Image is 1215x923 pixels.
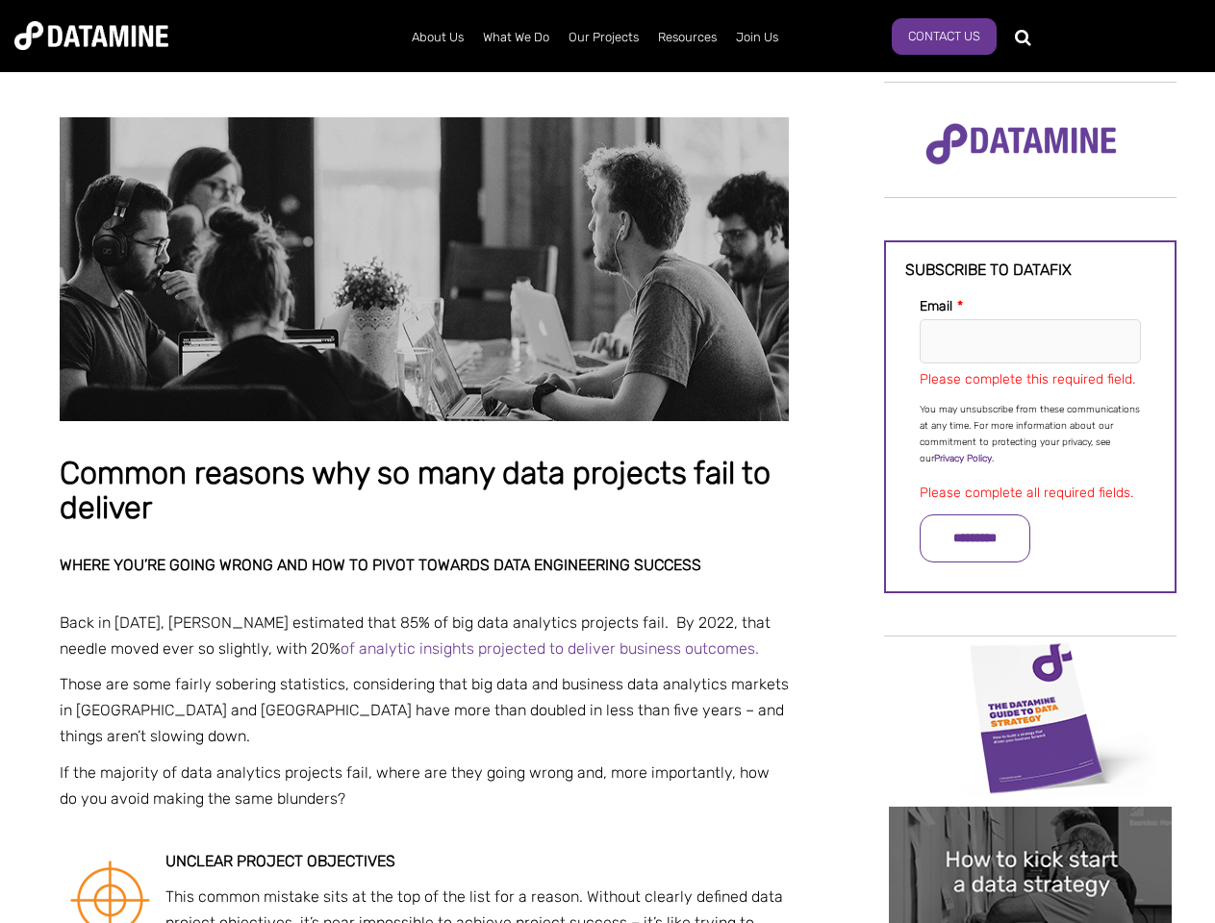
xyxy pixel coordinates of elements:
[905,262,1155,279] h3: Subscribe to datafix
[341,639,759,658] a: of analytic insights projected to deliver business outcomes.
[14,21,168,50] img: Datamine
[60,610,789,661] p: Back in [DATE], [PERSON_NAME] estimated that 85% of big data analytics projects fail. By 2022, th...
[60,760,789,811] p: If the majority of data analytics projects fail, where are they going wrong and, more importantly...
[60,557,789,574] h2: Where you’re going wrong and how to pivot towards data engineering success
[920,402,1141,467] p: You may unsubscribe from these communications at any time. For more information about our commitm...
[165,852,395,870] strong: Unclear project objectives
[892,18,997,55] a: Contact Us
[559,12,648,62] a: Our Projects
[920,485,1133,501] label: Please complete all required fields.
[648,12,726,62] a: Resources
[60,457,789,525] h1: Common reasons why so many data projects fail to deliver
[934,453,992,464] a: Privacy Policy
[920,371,1135,387] label: Please complete this required field.
[920,298,952,314] span: Email
[473,12,559,62] a: What We Do
[60,117,789,421] img: Common reasons why so many data projects fail to deliver
[726,12,788,62] a: Join Us
[402,12,473,62] a: About Us
[913,111,1129,178] img: Datamine Logo No Strapline - Purple
[60,671,789,750] p: Those are some fairly sobering statistics, considering that big data and business data analytics ...
[889,638,1172,797] img: Data Strategy Cover thumbnail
